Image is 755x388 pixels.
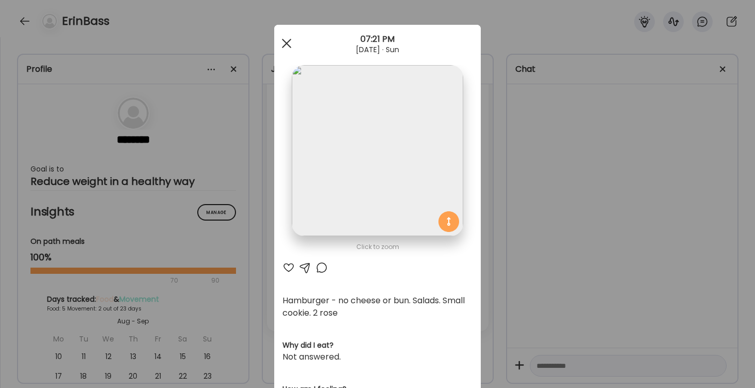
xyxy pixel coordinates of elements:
[282,241,473,253] div: Click to zoom
[282,294,473,319] div: Hamburger - no cheese or bun. Salads. Small cookie. 2 rose
[274,33,481,45] div: 07:21 PM
[292,65,463,236] img: images%2FIFFD6Lp5OJYCWt9NgWjrgf5tujb2%2FJiivpA18EDdfRdIqeL6T%2FOVPKJQKxG3pZtSPdrHAj_1080
[282,340,473,351] h3: Why did I eat?
[282,351,473,363] div: Not answered.
[274,45,481,54] div: [DATE] · Sun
